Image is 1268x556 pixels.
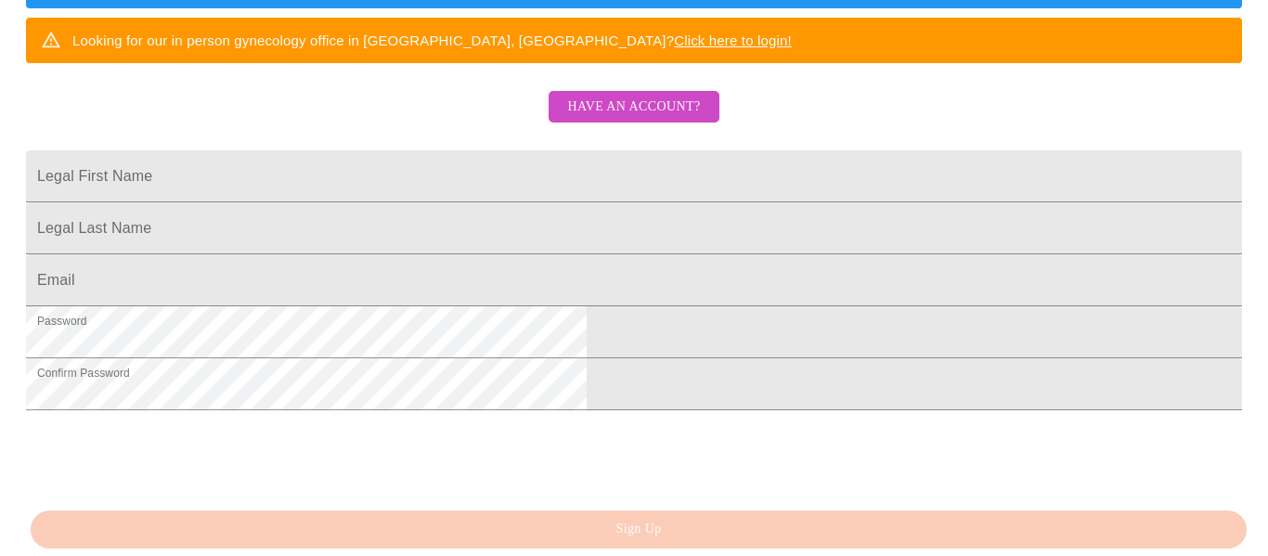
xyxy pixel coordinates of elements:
a: Have an account? [544,111,723,127]
span: Have an account? [567,96,700,119]
iframe: reCAPTCHA [26,420,308,492]
button: Have an account? [549,91,718,123]
div: Looking for our in person gynecology office in [GEOGRAPHIC_DATA], [GEOGRAPHIC_DATA]? [72,23,792,58]
a: Click here to login! [674,32,792,48]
